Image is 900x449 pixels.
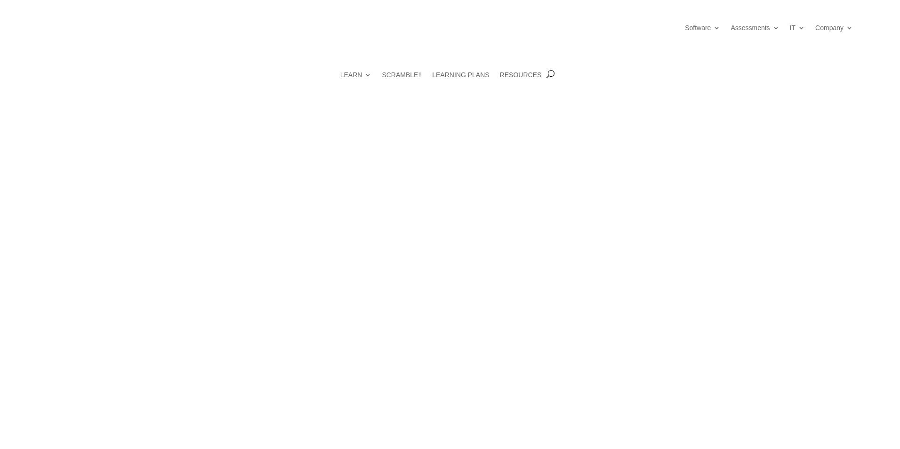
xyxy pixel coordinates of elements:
a: RESOURCES [500,71,542,92]
a: Company [815,9,853,46]
a: LEARN [340,71,372,92]
a: Assessments [731,9,779,46]
a: Software [685,9,720,46]
a: IT [790,9,805,46]
a: LEARNING PLANS [432,71,489,92]
a: SCRAMBLE!! [382,71,422,92]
